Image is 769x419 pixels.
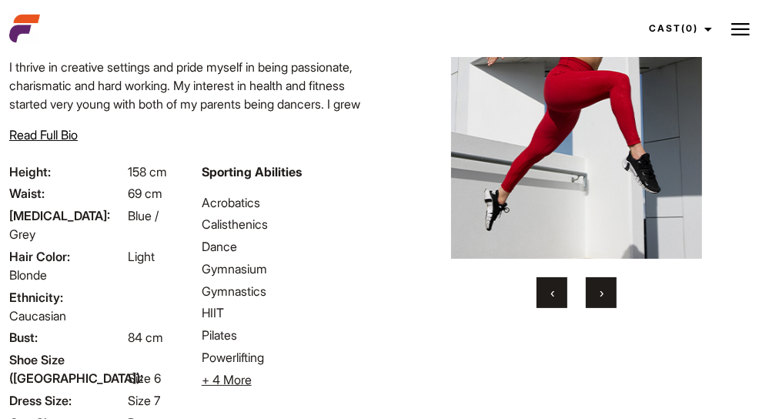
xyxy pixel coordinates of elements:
span: Light Blonde [9,249,155,283]
li: Gymnasium [202,260,376,278]
li: Powerlifting [202,348,376,367]
a: Cast(0) [635,8,721,49]
span: Size 7 [128,393,160,408]
span: Height: [9,163,125,181]
span: Dress Size: [9,391,125,410]
strong: Sporting Abilities [202,164,302,179]
li: Dance [202,237,376,256]
span: 84 cm [128,330,163,345]
span: Waist: [9,184,125,203]
span: Caucasian [9,308,66,323]
span: Ethnicity: [9,288,125,307]
span: 69 cm [128,186,162,201]
li: Calisthenics [202,215,376,233]
span: Hair Color: [9,247,125,266]
span: (0) [681,22,698,34]
span: + 4 More [202,372,252,387]
img: cropped-aefm-brand-fav-22-square.png [9,13,40,44]
span: 158 cm [128,164,167,179]
span: Previous [550,285,554,300]
li: HIIT [202,303,376,322]
span: Shoe Size ([GEOGRAPHIC_DATA]): [9,350,125,387]
li: Gymnastics [202,282,376,300]
span: Bust: [9,328,125,347]
span: Read Full Bio [9,127,78,142]
img: Burger icon [731,20,750,39]
li: Pilates [202,326,376,344]
span: Size 6 [128,370,161,386]
p: I thrive in creative settings and pride myself in being passionate, charismatic and hard working.... [9,58,376,150]
span: Next [600,285,603,300]
span: [MEDICAL_DATA]: [9,206,125,225]
li: Acrobatics [202,193,376,212]
button: Read Full Bio [9,126,78,144]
